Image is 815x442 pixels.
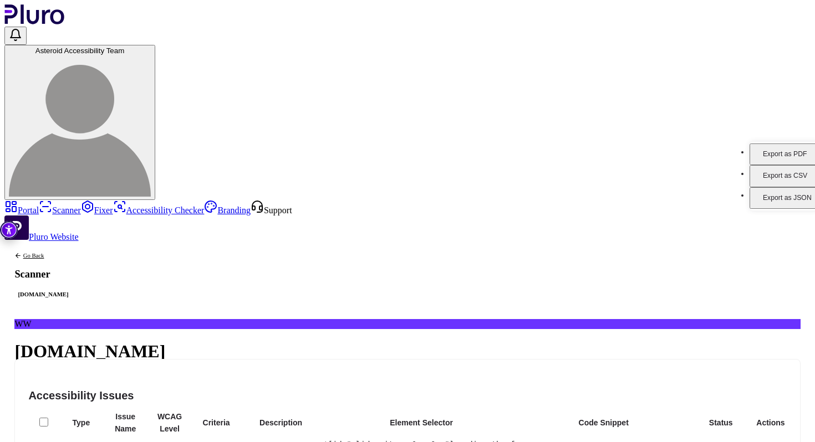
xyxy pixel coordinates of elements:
h1: Scanner [14,269,72,279]
th: Type [58,410,104,435]
th: Actions [756,410,785,435]
a: Open Pluro Website [4,232,79,241]
th: WCAG Level [147,410,192,435]
a: Portal [4,205,39,215]
span: Asteroid Accessibility Team [35,47,125,55]
a: Back to previous screen [14,252,72,259]
button: Asteroid Accessibility TeamAsteroid Accessibility Team [4,45,155,200]
th: Issue Name [105,410,146,435]
a: Scanner [39,205,81,215]
div: WW [14,319,800,329]
th: Status [687,410,755,435]
a: Logo [4,17,65,26]
a: Open Support screen [251,205,292,215]
aside: Sidebar menu [4,200,811,242]
input: Select all issues [39,418,48,426]
th: Code Snippet [521,410,686,435]
a: Accessibility Checker [113,205,205,215]
h1: [DOMAIN_NAME] [14,341,800,362]
a: Fixer [81,205,113,215]
button: Open notifications, you have undefined new notifications [4,27,27,45]
img: Asteroid Accessibility Team [9,55,151,197]
th: Description [240,410,322,435]
th: Element Selector [323,410,520,435]
div: [DOMAIN_NAME] [14,290,72,299]
a: Branding [204,205,251,215]
h4: Accessibility Issues [28,388,786,403]
th: Criteria [193,410,239,435]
